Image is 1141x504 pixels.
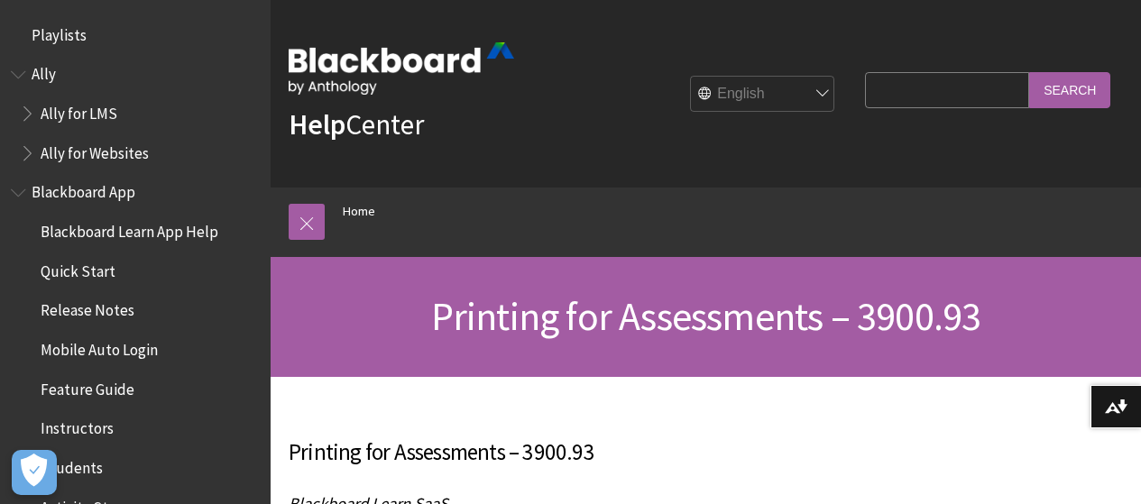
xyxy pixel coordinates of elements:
[41,414,114,438] span: Instructors
[289,106,345,142] strong: Help
[32,178,135,202] span: Blackboard App
[289,42,514,95] img: Blackboard by Anthology
[41,374,134,399] span: Feature Guide
[32,20,87,44] span: Playlists
[343,200,375,223] a: Home
[431,291,981,341] span: Printing for Assessments – 3900.93
[41,216,218,241] span: Blackboard Learn App Help
[289,435,856,470] h3: Printing for Assessments – 3900.93
[289,106,424,142] a: HelpCenter
[41,334,158,359] span: Mobile Auto Login
[11,20,260,50] nav: Book outline for Playlists
[41,138,149,162] span: Ally for Websites
[12,450,57,495] button: Open Preferences
[41,296,134,320] span: Release Notes
[691,77,835,113] select: Site Language Selector
[32,60,56,84] span: Ally
[1029,72,1110,107] input: Search
[41,256,115,280] span: Quick Start
[11,60,260,169] nav: Book outline for Anthology Ally Help
[41,98,117,123] span: Ally for LMS
[41,453,103,477] span: Students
